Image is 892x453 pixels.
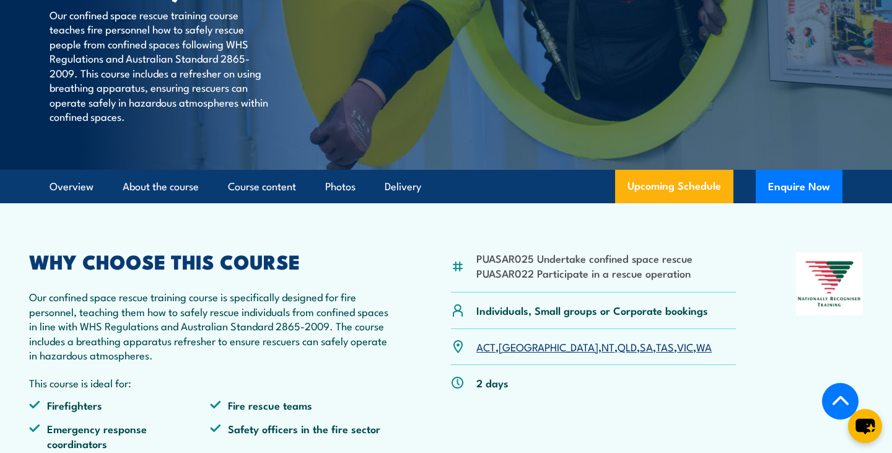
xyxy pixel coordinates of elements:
a: SA [640,339,653,354]
a: WA [696,339,712,354]
a: About the course [123,170,199,203]
p: Individuals, Small groups or Corporate bookings [476,303,708,317]
a: Overview [50,170,94,203]
p: 2 days [476,376,509,390]
a: VIC [677,339,693,354]
a: ACT [476,339,496,354]
p: Our confined space rescue training course is specifically designed for fire personnel, teaching t... [29,289,391,362]
p: Our confined space rescue training course teaches fire personnel how to safely rescue people from... [50,7,276,123]
p: This course is ideal for: [29,376,391,390]
li: Fire rescue teams [210,398,391,412]
a: Upcoming Schedule [615,170,733,203]
p: , , , , , , , [476,340,712,354]
li: PUASAR022 Participate in a rescue operation [476,266,693,280]
a: TAS [656,339,674,354]
button: chat-button [848,409,882,443]
li: Safety officers in the fire sector [210,421,391,451]
a: Course content [228,170,296,203]
li: Emergency response coordinators [29,421,210,451]
li: Firefighters [29,398,210,412]
a: Photos [325,170,356,203]
a: Delivery [385,170,421,203]
li: PUASAR025 Undertake confined space rescue [476,251,693,265]
h2: WHY CHOOSE THIS COURSE [29,252,391,270]
a: NT [601,339,614,354]
button: Enquire Now [756,170,842,203]
a: [GEOGRAPHIC_DATA] [499,339,598,354]
a: QLD [618,339,637,354]
img: Nationally Recognised Training logo. [796,252,863,315]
